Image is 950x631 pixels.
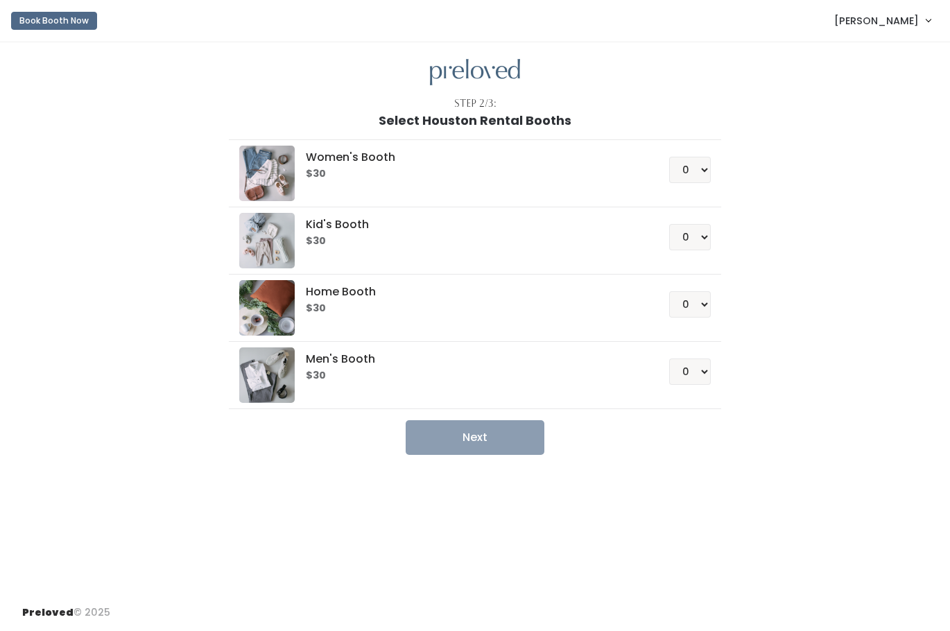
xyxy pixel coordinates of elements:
[306,353,635,365] h5: Men's Booth
[306,303,635,314] h6: $30
[11,6,97,36] a: Book Booth Now
[834,13,919,28] span: [PERSON_NAME]
[379,114,571,128] h1: Select Houston Rental Booths
[239,213,295,268] img: preloved logo
[454,96,496,111] div: Step 2/3:
[306,236,635,247] h6: $30
[22,605,74,619] span: Preloved
[22,594,110,620] div: © 2025
[406,420,544,455] button: Next
[306,286,635,298] h5: Home Booth
[306,218,635,231] h5: Kid's Booth
[430,59,520,86] img: preloved logo
[239,280,295,336] img: preloved logo
[239,146,295,201] img: preloved logo
[306,370,635,381] h6: $30
[306,168,635,180] h6: $30
[11,12,97,30] button: Book Booth Now
[239,347,295,403] img: preloved logo
[306,151,635,164] h5: Women's Booth
[820,6,944,35] a: [PERSON_NAME]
